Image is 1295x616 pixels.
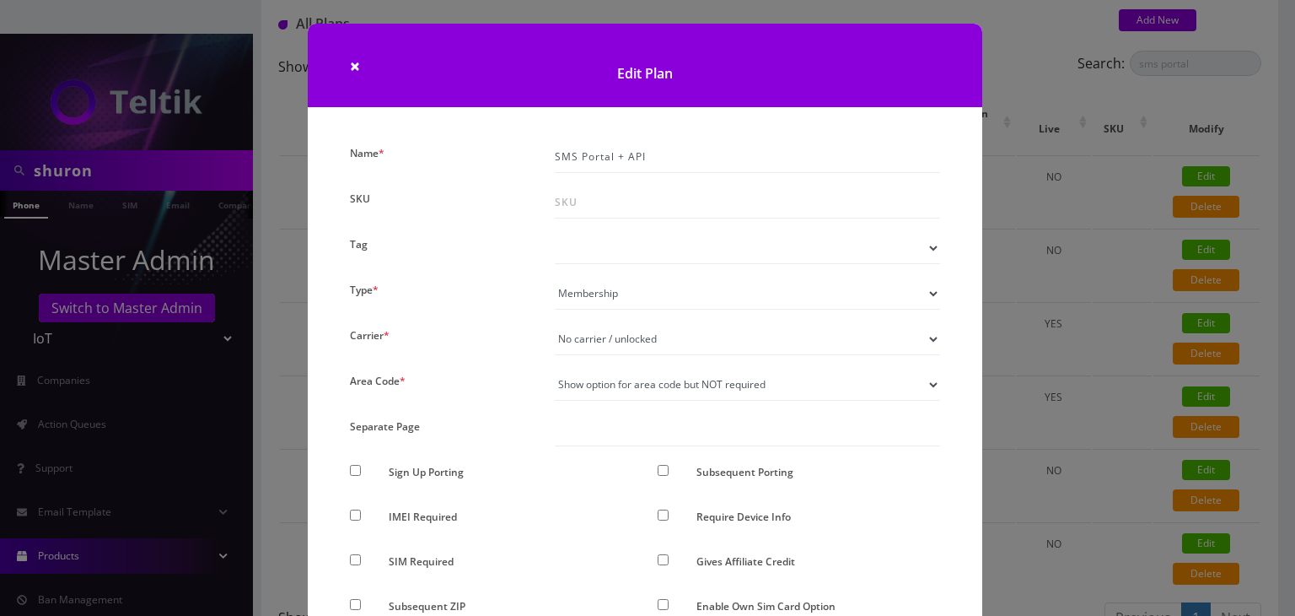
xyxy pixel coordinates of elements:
[350,323,390,348] label: Carrier
[350,57,360,75] button: Close
[389,505,457,529] label: IMEI Required
[555,141,940,173] input: Name
[389,460,464,484] label: Sign Up Porting
[350,141,384,165] label: Name
[696,505,791,529] label: Require Device Info
[350,278,379,302] label: Type
[350,414,420,439] label: Separate Page
[389,549,454,574] label: SIM Required
[350,54,360,78] span: ×
[696,549,795,574] label: Gives Affiliate Credit
[308,24,982,107] h1: Edit Plan
[350,369,406,393] label: Area Code
[696,460,793,484] label: Subsequent Porting
[555,186,940,219] input: SKU
[350,186,370,211] label: SKU
[350,232,368,257] label: Tag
